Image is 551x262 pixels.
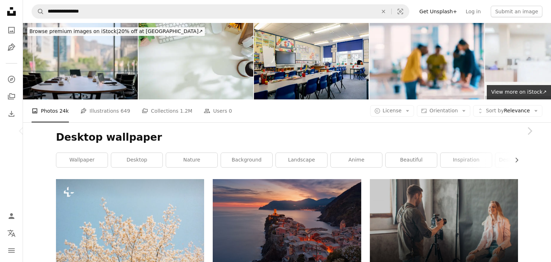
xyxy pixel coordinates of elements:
[56,153,108,167] a: wallpaper
[392,5,409,18] button: Visual search
[276,153,327,167] a: landscape
[111,153,163,167] a: desktop
[376,5,391,18] button: Clear
[386,153,437,167] a: beautiful
[417,105,470,117] button: Orientation
[487,85,551,99] a: View more on iStock↗
[204,99,232,122] a: Users 0
[4,40,19,55] a: Illustrations
[461,6,485,17] a: Log in
[254,23,369,99] img: Empty Classroom
[4,243,19,258] button: Menu
[370,105,414,117] button: License
[213,225,361,231] a: aerial view of village on mountain cliff during orange sunset
[415,6,461,17] a: Get Unsplash+
[56,225,204,231] a: a tree with white flowers against a blue sky
[495,153,547,167] a: desktop background
[23,23,209,40] a: Browse premium images on iStock|20% off at [GEOGRAPHIC_DATA]↗
[508,97,551,165] a: Next
[429,108,458,113] span: Orientation
[32,5,44,18] button: Search Unsplash
[29,28,203,34] span: 20% off at [GEOGRAPHIC_DATA] ↗
[121,107,130,115] span: 649
[331,153,382,167] a: anime
[180,107,192,115] span: 1.2M
[23,23,138,99] img: Chairs, table and technology in empty boardroom of corporate office for meeting with window view....
[4,72,19,86] a: Explore
[221,153,272,167] a: background
[56,131,518,144] h1: Desktop wallpaper
[383,108,402,113] span: License
[441,153,492,167] a: inspiration
[473,105,542,117] button: Sort byRelevance
[369,23,484,99] img: Blur, meeting and employees for discussion in office, working and job for creative career. People...
[138,23,253,99] img: Top view white office desk with keyboard, coffee cup, headphone and stationery.
[166,153,217,167] a: nature
[229,107,232,115] span: 0
[486,107,530,114] span: Relevance
[491,89,547,95] span: View more on iStock ↗
[4,89,19,104] a: Collections
[4,226,19,240] button: Language
[4,209,19,223] a: Log in / Sign up
[491,6,542,17] button: Submit an image
[29,28,118,34] span: Browse premium images on iStock |
[80,99,130,122] a: Illustrations 649
[4,23,19,37] a: Photos
[486,108,504,113] span: Sort by
[32,4,409,19] form: Find visuals sitewide
[142,99,192,122] a: Collections 1.2M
